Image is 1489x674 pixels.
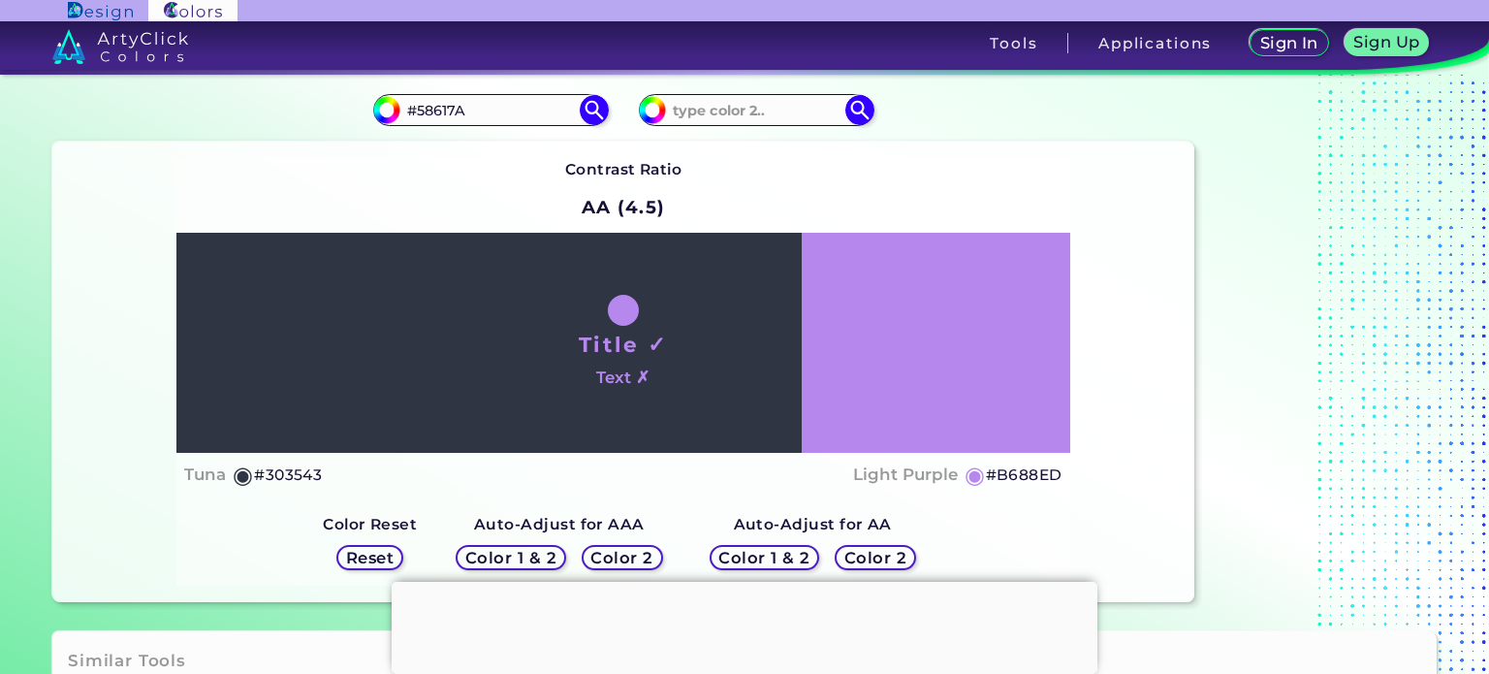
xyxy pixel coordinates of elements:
[853,461,958,489] h4: Light Purple
[734,515,892,533] strong: Auto-Adjust for AA
[68,2,133,20] img: ArtyClick Design logo
[565,160,682,178] strong: Contrast Ratio
[1357,35,1417,49] h5: Sign Up
[594,551,650,565] h5: Color 2
[348,551,392,565] h5: Reset
[1263,36,1315,50] h5: Sign In
[965,464,986,487] h5: ◉
[723,551,806,565] h5: Color 1 & 2
[1202,34,1444,610] iframe: Advertisement
[400,97,581,123] input: type color 1..
[666,97,846,123] input: type color 2..
[990,36,1037,50] h3: Tools
[986,463,1062,488] h5: #B688ED
[596,364,649,392] h4: Text ✗
[470,551,553,565] h5: Color 1 & 2
[392,582,1097,669] iframe: Advertisement
[579,330,668,359] h1: Title ✓
[1348,31,1425,55] a: Sign Up
[573,186,675,229] h2: AA (4.5)
[184,461,226,489] h4: Tuna
[845,95,874,124] img: icon search
[323,515,417,533] strong: Color Reset
[68,650,186,673] h3: Similar Tools
[847,551,903,565] h5: Color 2
[580,95,609,124] img: icon search
[254,463,322,488] h5: #303543
[1098,36,1212,50] h3: Applications
[52,29,189,64] img: logo_artyclick_colors_white.svg
[233,464,254,487] h5: ◉
[474,515,645,533] strong: Auto-Adjust for AAA
[1253,31,1324,55] a: Sign In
